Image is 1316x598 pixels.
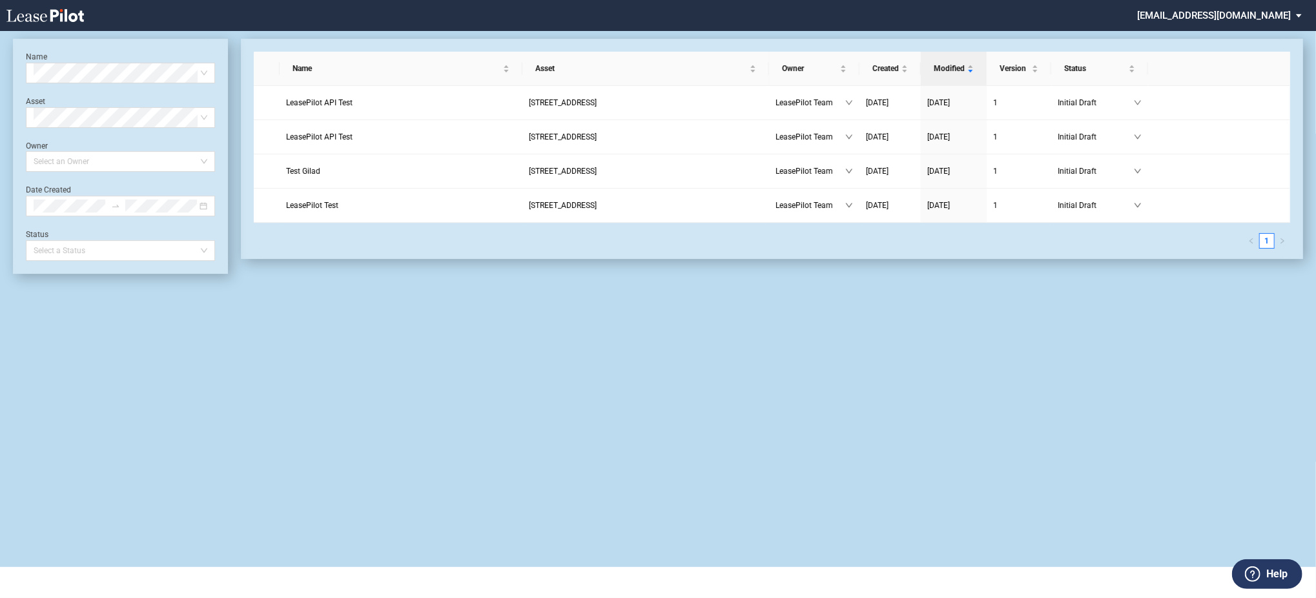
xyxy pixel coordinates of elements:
[927,167,950,176] span: [DATE]
[866,201,889,210] span: [DATE]
[26,97,45,106] label: Asset
[26,185,71,194] label: Date Created
[529,96,763,109] a: [STREET_ADDRESS]
[927,199,980,212] a: [DATE]
[1232,559,1302,589] button: Help
[529,165,763,178] a: [STREET_ADDRESS]
[1058,130,1134,143] span: Initial Draft
[522,52,769,86] th: Asset
[993,201,998,210] span: 1
[286,132,353,141] span: LeasePilot API Test
[866,165,914,178] a: [DATE]
[845,201,853,209] span: down
[286,96,516,109] a: LeasePilot API Test
[1248,238,1255,244] span: left
[1058,199,1134,212] span: Initial Draft
[286,199,516,212] a: LeasePilot Test
[529,98,597,107] span: 109 State Street
[866,199,914,212] a: [DATE]
[286,201,338,210] span: LeasePilot Test
[872,62,899,75] span: Created
[1275,233,1290,249] li: Next Page
[529,167,597,176] span: 109 State Street
[1000,62,1029,75] span: Version
[286,165,516,178] a: Test Gilad
[927,165,980,178] a: [DATE]
[280,52,522,86] th: Name
[1266,566,1288,583] label: Help
[993,98,998,107] span: 1
[921,52,987,86] th: Modified
[286,167,320,176] span: Test Gilad
[286,98,353,107] span: LeasePilot API Test
[993,165,1045,178] a: 1
[845,133,853,141] span: down
[1058,96,1134,109] span: Initial Draft
[1051,52,1148,86] th: Status
[776,165,845,178] span: LeasePilot Team
[26,141,48,150] label: Owner
[111,201,120,211] span: swap-right
[1244,233,1259,249] li: Previous Page
[1134,133,1142,141] span: down
[293,62,500,75] span: Name
[927,98,950,107] span: [DATE]
[1134,99,1142,107] span: down
[993,130,1045,143] a: 1
[993,96,1045,109] a: 1
[1244,233,1259,249] button: left
[845,99,853,107] span: down
[529,130,763,143] a: [STREET_ADDRESS]
[769,52,859,86] th: Owner
[1134,167,1142,175] span: down
[286,130,516,143] a: LeasePilot API Test
[927,132,950,141] span: [DATE]
[535,62,747,75] span: Asset
[927,96,980,109] a: [DATE]
[845,167,853,175] span: down
[529,199,763,212] a: [STREET_ADDRESS]
[927,201,950,210] span: [DATE]
[1064,62,1126,75] span: Status
[776,199,845,212] span: LeasePilot Team
[782,62,838,75] span: Owner
[1134,201,1142,209] span: down
[859,52,921,86] th: Created
[1275,233,1290,249] button: right
[26,230,48,239] label: Status
[866,167,889,176] span: [DATE]
[1260,234,1274,248] a: 1
[866,98,889,107] span: [DATE]
[1259,233,1275,249] li: 1
[1058,165,1134,178] span: Initial Draft
[776,130,845,143] span: LeasePilot Team
[934,62,965,75] span: Modified
[26,52,47,61] label: Name
[529,201,597,210] span: 109 State Street
[866,130,914,143] a: [DATE]
[866,132,889,141] span: [DATE]
[776,96,845,109] span: LeasePilot Team
[993,199,1045,212] a: 1
[993,167,998,176] span: 1
[111,201,120,211] span: to
[1279,238,1286,244] span: right
[993,132,998,141] span: 1
[529,132,597,141] span: 109 State Street
[866,96,914,109] a: [DATE]
[927,130,980,143] a: [DATE]
[987,52,1051,86] th: Version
